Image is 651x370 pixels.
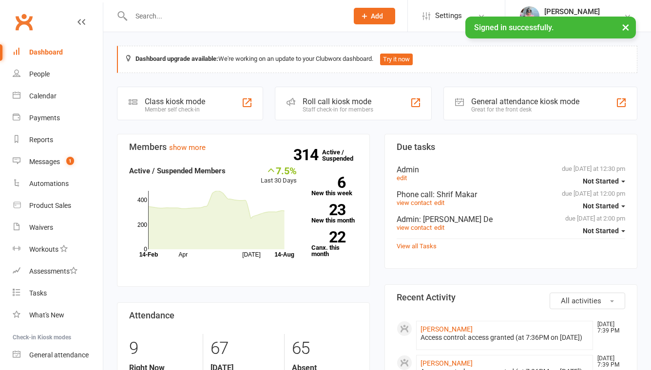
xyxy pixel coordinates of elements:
div: Access control: access granted (at 7:36PM on [DATE]) [421,333,589,342]
a: [PERSON_NAME] [421,359,473,367]
div: Admin [397,165,625,174]
span: Settings [435,5,462,27]
div: Lyf 24/7 [544,16,600,25]
a: What's New [13,304,103,326]
div: Messages [29,158,60,166]
div: Phone call [397,190,625,199]
a: 22Canx. this month [311,231,358,257]
div: 7.5% [261,165,297,176]
div: Reports [29,136,53,144]
strong: Active / Suspended Members [129,166,226,175]
div: Staff check-in for members [303,106,373,113]
span: Not Started [583,227,619,235]
div: General attendance kiosk mode [471,97,579,106]
div: Automations [29,180,69,187]
div: Roll call kiosk mode [303,97,373,106]
a: view contact [397,224,432,231]
div: Dashboard [29,48,63,56]
strong: 6 [311,175,345,190]
div: Payments [29,114,60,122]
h3: Members [129,142,358,152]
div: Waivers [29,223,53,231]
div: Last 30 Days [261,165,297,186]
button: Not Started [583,222,625,240]
span: All activities [561,296,601,305]
div: [PERSON_NAME] [544,7,600,16]
a: edit [434,199,444,206]
a: edit [434,224,444,231]
div: What's New [29,311,64,319]
a: Payments [13,107,103,129]
a: General attendance kiosk mode [13,344,103,366]
div: Class kiosk mode [145,97,205,106]
strong: 314 [293,148,322,162]
a: People [13,63,103,85]
input: Search... [128,9,341,23]
h3: Recent Activity [397,293,625,302]
button: Add [354,8,395,24]
strong: Dashboard upgrade available: [135,55,218,62]
div: Product Sales [29,202,71,209]
span: : [PERSON_NAME] De [419,215,493,224]
a: show more [169,143,206,152]
button: All activities [550,293,625,309]
div: Tasks [29,289,47,297]
img: thumb_image1747747990.png [520,6,539,26]
a: Product Sales [13,195,103,217]
div: Calendar [29,92,57,100]
time: [DATE] 7:39 PM [593,355,625,368]
div: Member self check-in [145,106,205,113]
div: Great for the front desk [471,106,579,113]
div: 67 [211,334,276,363]
a: Waivers [13,217,103,239]
a: Tasks [13,282,103,304]
div: Assessments [29,267,77,275]
a: [PERSON_NAME] [421,325,473,333]
a: Clubworx [12,10,36,34]
div: We're working on an update to your Clubworx dashboard. [117,46,637,73]
strong: 23 [311,203,345,217]
a: edit [397,174,407,182]
a: Messages 1 [13,151,103,173]
button: Not Started [583,172,625,190]
a: Dashboard [13,41,103,63]
a: Assessments [13,260,103,282]
h3: Due tasks [397,142,625,152]
div: People [29,70,50,78]
strong: 22 [311,230,345,244]
a: View all Tasks [397,242,437,250]
a: Automations [13,173,103,195]
time: [DATE] 7:39 PM [593,321,625,334]
span: Not Started [583,177,619,185]
span: Not Started [583,202,619,210]
h3: Attendance [129,311,358,320]
button: × [617,17,634,37]
a: view contact [397,199,432,206]
span: : Shrif Makar [433,190,477,199]
a: 314Active / Suspended [322,142,365,169]
a: 6New this week [311,177,358,196]
a: Reports [13,129,103,151]
span: Signed in successfully. [474,23,554,32]
div: Workouts [29,245,58,253]
span: Add [371,12,383,20]
a: Workouts [13,239,103,260]
a: 23New this month [311,204,358,223]
div: General attendance [29,351,89,359]
button: Try it now [380,54,413,65]
div: Admin [397,215,625,224]
span: 1 [66,157,74,165]
button: Not Started [583,197,625,215]
div: 9 [129,334,195,363]
a: Calendar [13,85,103,107]
div: 65 [292,334,358,363]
